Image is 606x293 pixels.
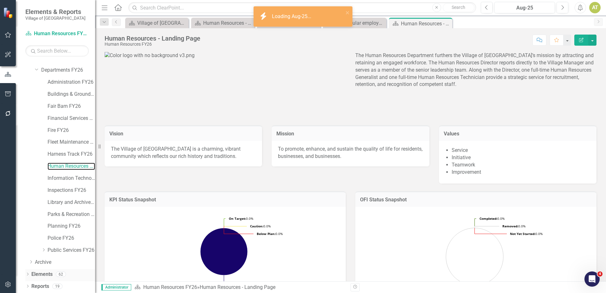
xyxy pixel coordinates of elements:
div: » [134,284,346,291]
div: Human Resources - Landing Page [203,19,253,27]
li: Teamwork [452,161,590,169]
div: # of regular employees (FT & PT) [335,19,385,27]
a: Fair Barn FY26 [48,103,95,110]
button: AT [589,2,601,13]
tspan: On Target: [229,216,246,221]
a: Harness Track FY26 [48,151,95,158]
span: Administrator [101,284,131,290]
path: No Information, 11. [200,228,248,275]
a: Information Technology FY26 [48,175,95,182]
a: Financial Services FY26 [48,115,95,122]
a: Human Resources - Landing Page [193,19,253,27]
div: Village of [GEOGRAPHIC_DATA] - Welcome Page [137,19,187,27]
button: close [345,9,350,16]
text: 0.0% [480,216,505,221]
h3: Values [444,131,592,137]
div: 19 [52,283,62,289]
a: Buildings & Grounds FY26 [48,91,95,98]
text: 0.0% [229,216,253,221]
div: Human Resources - Landing Page [105,35,200,42]
tspan: Below Plan: [257,231,275,236]
span: 4 [597,271,603,277]
a: Reports [31,283,49,290]
span: Elements & Reports [25,8,86,16]
a: Fire FY26 [48,127,95,134]
img: ClearPoint Strategy [3,7,14,18]
a: Library and Archives Services FY26 [48,199,95,206]
li: Service [452,147,590,154]
p: To promote, enhance, and sustain the quality of life for residents, businesses, and businesses. [278,146,423,160]
h3: Vision [109,131,257,137]
input: Search Below... [25,45,89,56]
small: Village of [GEOGRAPHIC_DATA] [25,16,86,21]
button: Search [443,3,474,12]
a: Human Resources FY26 [48,163,95,170]
h3: KPI Status Snapshot [109,197,341,203]
a: Administration FY26 [48,79,95,86]
tspan: Not Yet Started: [510,231,535,236]
div: Loading Aug-25... [272,13,313,20]
div: 62 [56,271,66,277]
li: Initiative [452,154,590,161]
a: Elements [31,271,53,278]
li: Improvement [452,169,590,176]
iframe: Intercom live chat [584,271,600,287]
h3: Mission [276,131,424,137]
text: 0.0% [250,224,271,228]
p: The Village of [GEOGRAPHIC_DATA] is a charming, vibrant community which reflects our rich history... [111,146,256,160]
a: Human Resources FY26 [143,284,197,290]
text: 0.0% [510,231,543,236]
a: Village of [GEOGRAPHIC_DATA] - Welcome Page [127,19,187,27]
span: Search [452,5,465,10]
text: 0.0% [257,231,283,236]
a: Planning FY26 [48,223,95,230]
p: The Human Resources Department furthers the Village of [GEOGRAPHIC_DATA]’s mission by attracting ... [355,52,596,89]
a: Archive [35,259,95,266]
div: Human Resources FY26 [105,42,200,47]
div: Aug-25 [497,4,553,12]
tspan: Removed: [502,224,518,228]
text: 0.0% [502,224,525,228]
div: Human Resources - Landing Page [401,20,451,28]
a: Inspections FY26 [48,187,95,194]
a: Human Resources FY26 [25,30,89,37]
img: Color logo with no background v3.png [105,52,195,59]
h3: OFI Status Snapshot [360,197,592,203]
input: Search ClearPoint... [128,2,476,13]
tspan: Completed: [480,216,497,221]
a: # of regular employees (FT & PT) [325,19,385,27]
a: Public Services FY26 [48,247,95,254]
a: Fleet Maintenance FY26 [48,139,95,146]
a: Departments FY26 [41,67,95,74]
div: Human Resources - Landing Page [200,284,275,290]
a: Police FY26 [48,235,95,242]
tspan: Caution: [250,224,263,228]
a: Parks & Recreation FY26 [48,211,95,218]
button: Aug-25 [494,2,555,13]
